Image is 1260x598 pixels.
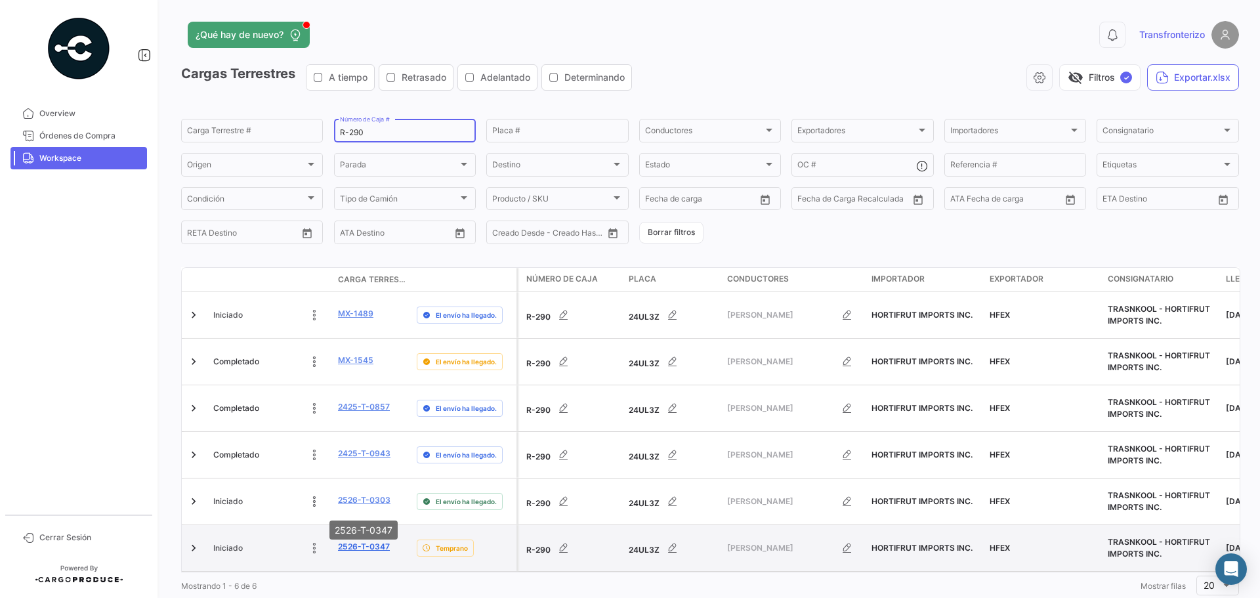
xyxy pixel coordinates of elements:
[10,125,147,147] a: Órdenes de Compra
[871,543,973,553] span: HORTIFRUT IMPORTS INC.
[526,302,618,328] div: R-290
[727,273,789,285] span: Conductores
[871,273,925,285] span: Importador
[1102,162,1221,171] span: Etiquetas
[329,71,367,84] span: A tiempo
[526,535,618,561] div: R-290
[213,449,259,461] span: Completado
[1141,581,1186,591] span: Mostrar filas
[984,268,1102,291] datatable-header-cell: Exportador
[629,442,717,468] div: 24UL3Z
[213,542,243,554] span: Iniciado
[333,268,411,291] datatable-header-cell: Carga Terrestre #
[727,449,834,461] span: [PERSON_NAME]
[1215,553,1247,585] div: Abrir Intercom Messenger
[492,196,610,205] span: Producto / SKU
[338,308,373,320] a: MX-1489
[1211,21,1239,49] img: placeholder-user.png
[340,196,458,205] span: Tipo de Camión
[645,196,669,205] input: Desde
[480,71,530,84] span: Adelantado
[1108,273,1173,285] span: Consignatario
[492,230,541,239] input: Creado Desde
[187,162,305,171] span: Origen
[629,535,717,561] div: 24UL3Z
[727,496,834,507] span: [PERSON_NAME]
[727,356,834,368] span: [PERSON_NAME]
[1135,196,1188,205] input: Hasta
[1102,268,1221,291] datatable-header-cell: Consignatario
[1108,537,1210,559] span: TRASNKOOL - HORTIFRUT IMPORTS INC.
[1108,444,1210,465] span: TRASNKOOL - HORTIFRUT IMPORTS INC.
[1108,490,1210,512] span: TRASNKOOL - HORTIFRUT IMPORTS INC.
[526,273,598,285] span: Número de Caja
[871,310,973,320] span: HORTIFRUT IMPORTS INC.
[990,273,1043,285] span: Exportador
[871,496,973,506] span: HORTIFRUT IMPORTS INC.
[338,274,406,286] span: Carga Terrestre #
[436,450,497,460] span: El envío ha llegado.
[340,162,458,171] span: Parada
[797,128,915,137] span: Exportadores
[526,395,618,421] div: R-290
[411,274,516,285] datatable-header-cell: Delay Status
[830,196,883,205] input: Hasta
[1108,351,1210,372] span: TRASNKOOL - HORTIFRUT IMPORTS INC.
[188,22,310,48] button: ¿Qué hay de nuevo?
[564,71,625,84] span: Determinando
[181,64,636,91] h3: Cargas Terrestres
[526,442,618,468] div: R-290
[213,402,259,414] span: Completado
[187,495,200,508] a: Expand/Collapse Row
[603,223,623,243] button: Open calendar
[1139,28,1205,41] span: Transfronterizo
[645,162,763,171] span: Estado
[220,230,272,239] input: Hasta
[306,65,374,90] button: A tiempo
[871,450,973,459] span: HORTIFRUT IMPORTS INC.
[871,356,973,366] span: HORTIFRUT IMPORTS INC.
[436,310,497,320] span: El envío ha llegado.
[727,542,834,554] span: [PERSON_NAME]
[338,354,373,366] a: MX-1545
[187,448,200,461] a: Expand/Collapse Row
[645,128,763,137] span: Conductores
[1120,72,1132,83] span: ✓
[1068,70,1083,85] span: visibility_off
[187,542,200,555] a: Expand/Collapse Row
[39,108,142,119] span: Overview
[990,356,1010,366] span: HFEX
[727,309,834,321] span: [PERSON_NAME]
[329,521,398,540] div: 2526-T-0347
[213,496,243,507] span: Iniciado
[797,196,821,205] input: Desde
[213,356,259,368] span: Completado
[379,65,453,90] button: Retrasado
[39,152,142,164] span: Workspace
[526,488,618,515] div: R-290
[629,488,717,515] div: 24UL3Z
[990,450,1010,459] span: HFEX
[866,268,984,291] datatable-header-cell: Importador
[1213,190,1233,209] button: Open calendar
[1108,397,1210,419] span: TRASNKOOL - HORTIFRUT IMPORTS INC.
[338,448,390,459] a: 2425-T-0943
[1204,580,1215,591] span: 20
[999,196,1052,205] input: ATA Hasta
[208,274,333,285] datatable-header-cell: Estado
[1102,128,1221,137] span: Consignatario
[871,403,973,413] span: HORTIFRUT IMPORTS INC.
[338,494,390,506] a: 2526-T-0303
[196,28,283,41] span: ¿Qué hay de nuevo?
[1059,64,1141,91] button: visibility_offFiltros✓
[1108,304,1210,326] span: TRASNKOOL - HORTIFRUT IMPORTS INC.
[340,230,380,239] input: ATA Desde
[727,402,834,414] span: [PERSON_NAME]
[755,190,775,209] button: Open calendar
[436,543,468,553] span: Temprano
[213,309,243,321] span: Iniciado
[458,65,537,90] button: Adelantado
[629,302,717,328] div: 24UL3Z
[990,403,1010,413] span: HFEX
[187,402,200,415] a: Expand/Collapse Row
